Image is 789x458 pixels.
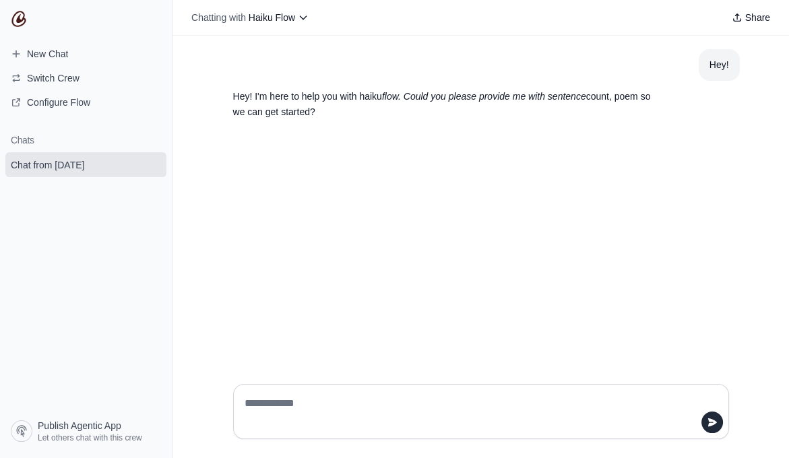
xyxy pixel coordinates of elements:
div: Hey! [709,57,729,73]
span: Chatting with [191,11,246,24]
p: Hey! I'm here to help you with haiku count, poem so we can get started? [233,89,664,120]
a: New Chat [5,43,166,65]
span: Switch Crew [27,71,80,85]
button: Switch Crew [5,67,166,89]
a: Publish Agentic App Let others chat with this crew [5,415,166,447]
span: New Chat [27,47,68,61]
span: Haiku Flow [249,12,295,23]
span: Share [745,11,770,24]
span: Let others chat with this crew [38,432,142,443]
span: Configure Flow [27,96,90,109]
button: Chatting with Haiku Flow [186,8,314,27]
section: User message [699,49,740,81]
section: Response [222,81,675,128]
span: Publish Agentic App [38,419,121,432]
button: Share [726,8,776,27]
img: CrewAI Logo [11,11,27,27]
em: flow. Could you please provide me with sentence [382,91,586,102]
a: Configure Flow [5,92,166,113]
span: Chat from [DATE] [11,158,84,172]
a: Chat from [DATE] [5,152,166,177]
